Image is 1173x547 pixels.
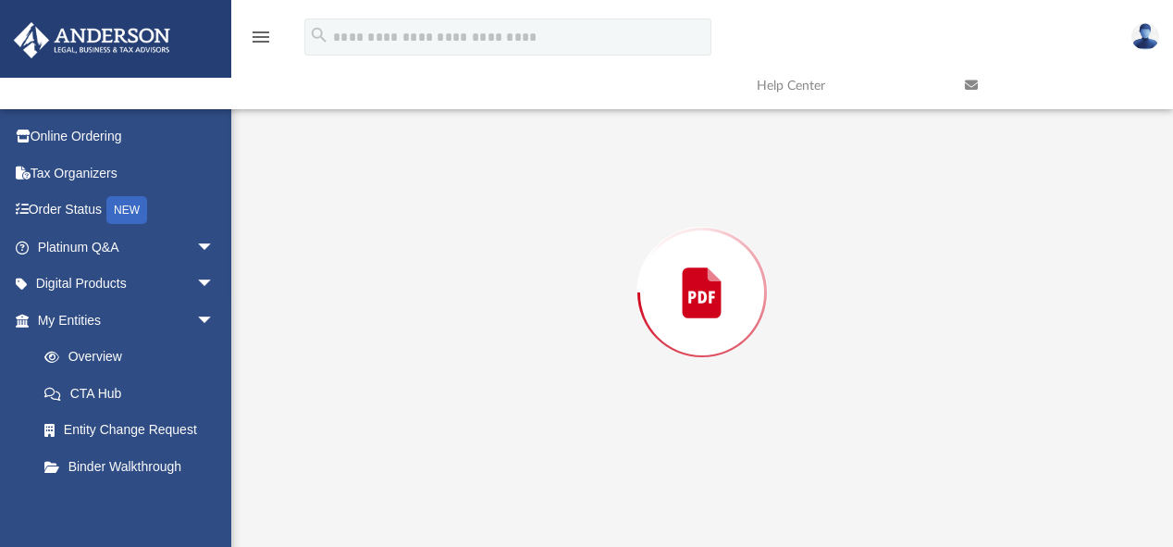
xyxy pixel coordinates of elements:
[26,375,242,412] a: CTA Hub
[13,155,242,192] a: Tax Organizers
[196,229,233,267] span: arrow_drop_down
[26,485,233,522] a: My Blueprint
[8,22,176,58] img: Anderson Advisors Platinum Portal
[13,192,242,230] a: Order StatusNEW
[250,26,272,48] i: menu
[13,266,242,303] a: Digital Productsarrow_drop_down
[13,118,242,155] a: Online Ordering
[26,448,242,485] a: Binder Walkthrough
[250,35,272,48] a: menu
[743,49,951,122] a: Help Center
[278,6,1126,532] div: Preview
[13,229,242,266] a: Platinum Q&Aarrow_drop_down
[309,25,329,45] i: search
[26,412,242,449] a: Entity Change Request
[196,302,233,340] span: arrow_drop_down
[196,266,233,304] span: arrow_drop_down
[26,339,242,376] a: Overview
[106,196,147,224] div: NEW
[1131,23,1159,50] img: User Pic
[13,302,242,339] a: My Entitiesarrow_drop_down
